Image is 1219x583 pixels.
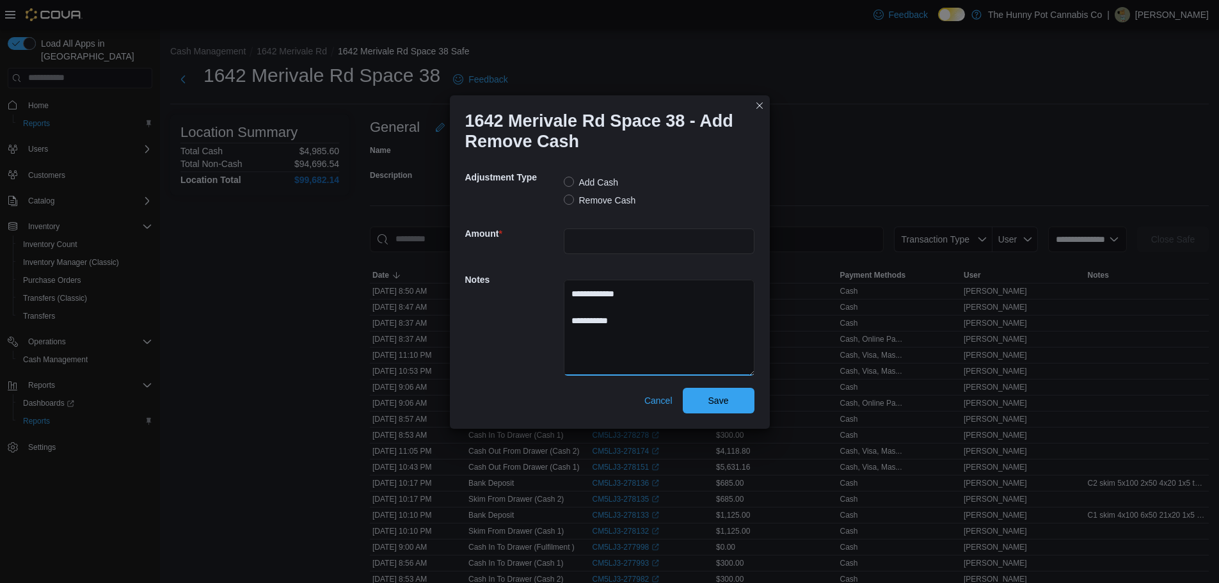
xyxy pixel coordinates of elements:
[465,111,744,152] h1: 1642 Merivale Rd Space 38 - Add Remove Cash
[465,221,561,246] h5: Amount
[465,164,561,190] h5: Adjustment Type
[639,388,678,413] button: Cancel
[564,193,636,208] label: Remove Cash
[564,175,618,190] label: Add Cash
[683,388,754,413] button: Save
[708,394,729,407] span: Save
[752,98,767,113] button: Closes this modal window
[644,394,673,407] span: Cancel
[465,267,561,292] h5: Notes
